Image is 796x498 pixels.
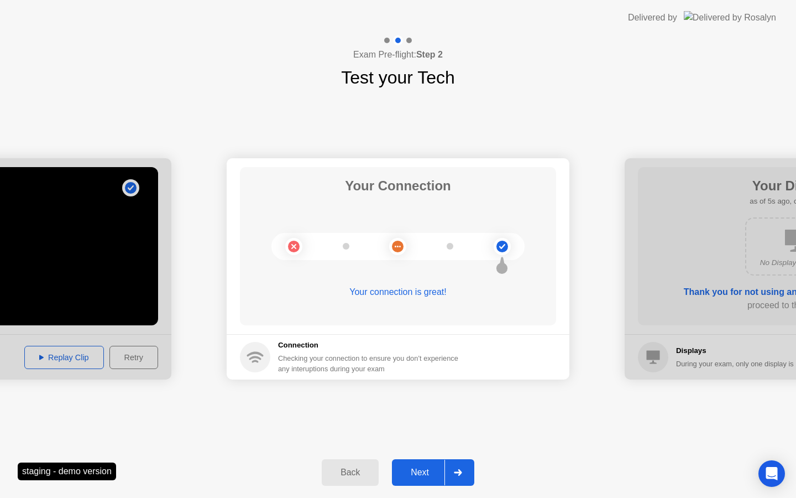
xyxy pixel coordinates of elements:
[18,463,116,480] div: staging - demo version
[278,353,465,374] div: Checking your connection to ensure you don’t experience any interuptions during your exam
[392,459,474,486] button: Next
[395,468,444,478] div: Next
[240,286,556,299] div: Your connection is great!
[341,64,455,91] h1: Test your Tech
[353,48,443,61] h4: Exam Pre-flight:
[278,340,465,351] h5: Connection
[628,11,677,24] div: Delivered by
[684,11,776,24] img: Delivered by Rosalyn
[345,176,451,196] h1: Your Connection
[416,50,443,59] b: Step 2
[325,468,375,478] div: Back
[758,460,785,487] div: Open Intercom Messenger
[322,459,379,486] button: Back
